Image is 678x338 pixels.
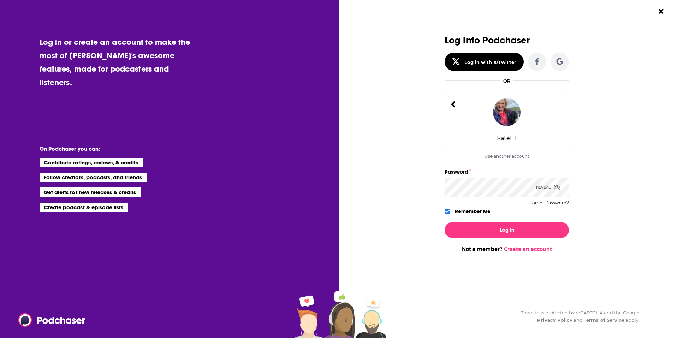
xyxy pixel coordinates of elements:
button: Log in with X/Twitter [445,53,524,71]
a: Create an account [504,246,552,252]
a: create an account [74,37,143,47]
a: Terms of Service [584,317,624,323]
div: KateFT [497,135,517,141]
div: Reveal [536,178,560,197]
div: Not a member? [445,246,569,252]
div: OR [503,78,511,84]
label: Password [445,167,569,176]
li: Create podcast & episode lists [40,203,128,212]
a: Podchaser - Follow, Share and Rate Podcasts [18,313,81,327]
div: Log in with X/Twitter [464,59,516,65]
button: Log In [445,222,569,238]
li: Get alerts for new releases & credits [40,187,141,197]
div: This site is protected by reCAPTCHA and the Google and apply. [515,309,640,324]
img: Podchaser - Follow, Share and Rate Podcasts [18,313,86,327]
li: On Podchaser you can: [40,145,181,152]
button: Close Button [654,5,668,18]
a: Privacy Policy [537,317,572,323]
div: Use another account [445,153,569,159]
button: Forgot Password? [529,200,569,205]
li: Follow creators, podcasts, and friends [40,173,147,182]
img: KateFT [493,98,521,126]
h3: Log Into Podchaser [445,35,569,46]
label: Remember Me [455,207,490,216]
li: Contribute ratings, reviews, & credits [40,158,143,167]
